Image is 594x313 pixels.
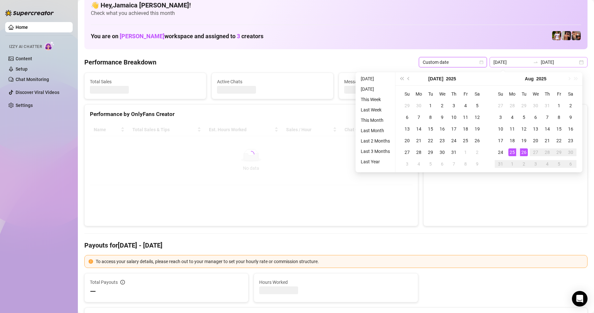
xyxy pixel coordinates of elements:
td: 2025-08-05 [518,111,530,123]
div: 30 [532,102,539,110]
th: Fr [460,88,471,100]
td: 2025-08-14 [541,123,553,135]
div: 18 [508,137,516,145]
th: Th [448,88,460,100]
td: 2025-07-13 [401,123,413,135]
td: 2025-06-30 [413,100,425,111]
td: 2025-08-01 [553,100,565,111]
div: 14 [543,125,551,133]
div: 29 [520,102,528,110]
td: 2025-07-04 [460,100,471,111]
td: 2025-07-05 [471,100,483,111]
div: 8 [462,160,469,168]
span: Hours Worked [259,279,412,286]
td: 2025-08-06 [436,158,448,170]
td: 2025-08-01 [460,146,471,158]
div: 11 [508,125,516,133]
span: [PERSON_NAME] [120,33,164,40]
th: Fr [553,88,565,100]
div: 2 [473,148,481,156]
div: Performance by OnlyFans Creator [90,110,413,119]
span: — [90,286,96,297]
td: 2025-07-27 [495,100,506,111]
div: 13 [532,125,539,133]
div: 20 [532,137,539,145]
span: Total Payouts [90,279,118,286]
div: 12 [520,125,528,133]
td: 2025-08-08 [460,158,471,170]
h4: 👋 Hey, Jamaica [PERSON_NAME] ! [91,1,581,10]
div: 28 [415,148,423,156]
span: Custom date [423,57,483,67]
button: Choose a year [446,72,456,85]
div: 1 [555,102,563,110]
td: 2025-08-31 [495,158,506,170]
td: 2025-08-16 [565,123,576,135]
div: 17 [497,137,504,145]
span: Messages Sent [344,78,455,85]
td: 2025-07-28 [413,146,425,158]
button: Previous month (PageUp) [405,72,412,85]
td: 2025-08-04 [506,111,518,123]
div: 4 [415,160,423,168]
h1: You are on workspace and assigned to creators [91,33,263,40]
td: 2025-08-22 [553,135,565,146]
div: 27 [403,148,411,156]
td: 2025-07-01 [425,100,436,111]
div: 3 [403,160,411,168]
td: 2025-08-11 [506,123,518,135]
td: 2025-08-03 [401,158,413,170]
div: 3 [450,102,458,110]
div: 11 [462,113,469,121]
td: 2025-08-10 [495,123,506,135]
div: 6 [403,113,411,121]
div: 7 [415,113,423,121]
div: 21 [415,137,423,145]
div: 9 [473,160,481,168]
td: 2025-07-29 [425,146,436,158]
td: 2025-09-04 [541,158,553,170]
div: 16 [567,125,575,133]
span: exclamation-circle [89,259,93,264]
td: 2025-08-06 [530,111,541,123]
span: info-circle [120,280,125,284]
td: 2025-07-26 [471,135,483,146]
td: 2025-07-16 [436,123,448,135]
td: 2025-08-08 [553,111,565,123]
div: 18 [462,125,469,133]
div: 28 [508,102,516,110]
div: 29 [403,102,411,110]
th: Th [541,88,553,100]
span: 3 [237,33,240,40]
td: 2025-07-17 [448,123,460,135]
div: 15 [555,125,563,133]
td: 2025-08-24 [495,146,506,158]
th: Tu [518,88,530,100]
td: 2025-07-31 [541,100,553,111]
td: 2025-08-09 [565,111,576,123]
div: 5 [427,160,434,168]
button: Choose a month [428,72,443,85]
td: 2025-08-25 [506,146,518,158]
div: 2 [438,102,446,110]
button: Choose a year [536,72,546,85]
span: calendar [479,60,483,64]
div: 5 [473,102,481,110]
div: 12 [473,113,481,121]
td: 2025-08-09 [471,158,483,170]
th: We [436,88,448,100]
li: Last Year [358,158,393,166]
td: 2025-07-19 [471,123,483,135]
div: 28 [543,148,551,156]
div: 7 [543,113,551,121]
span: to [533,60,538,65]
td: 2025-07-30 [530,100,541,111]
div: 10 [450,113,458,121]
img: logo-BBDzfeDw.svg [5,10,54,16]
td: 2025-08-12 [518,123,530,135]
td: 2025-08-15 [553,123,565,135]
div: 20 [403,137,411,145]
th: We [530,88,541,100]
img: Zach [562,31,571,40]
td: 2025-07-31 [448,146,460,158]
